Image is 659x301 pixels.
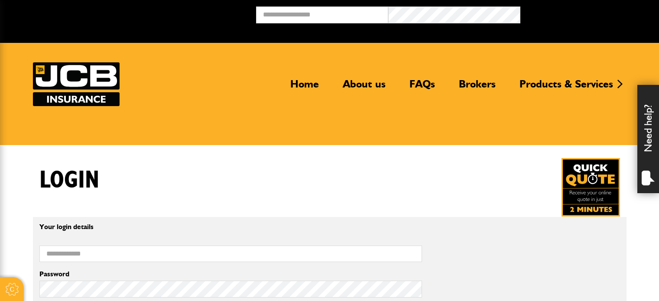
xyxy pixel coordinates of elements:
h1: Login [39,166,99,195]
div: Need help? [637,85,659,193]
button: Broker Login [520,6,653,20]
a: Products & Services [513,78,620,97]
a: Home [284,78,325,97]
a: About us [336,78,392,97]
a: FAQs [403,78,441,97]
a: Brokers [452,78,502,97]
a: Get your insurance quote in just 2-minutes [562,158,620,217]
p: Your login details [39,223,422,230]
img: Quick Quote [562,158,620,217]
img: JCB Insurance Services logo [33,62,120,106]
label: Password [39,271,422,278]
a: JCB Insurance Services [33,62,120,106]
